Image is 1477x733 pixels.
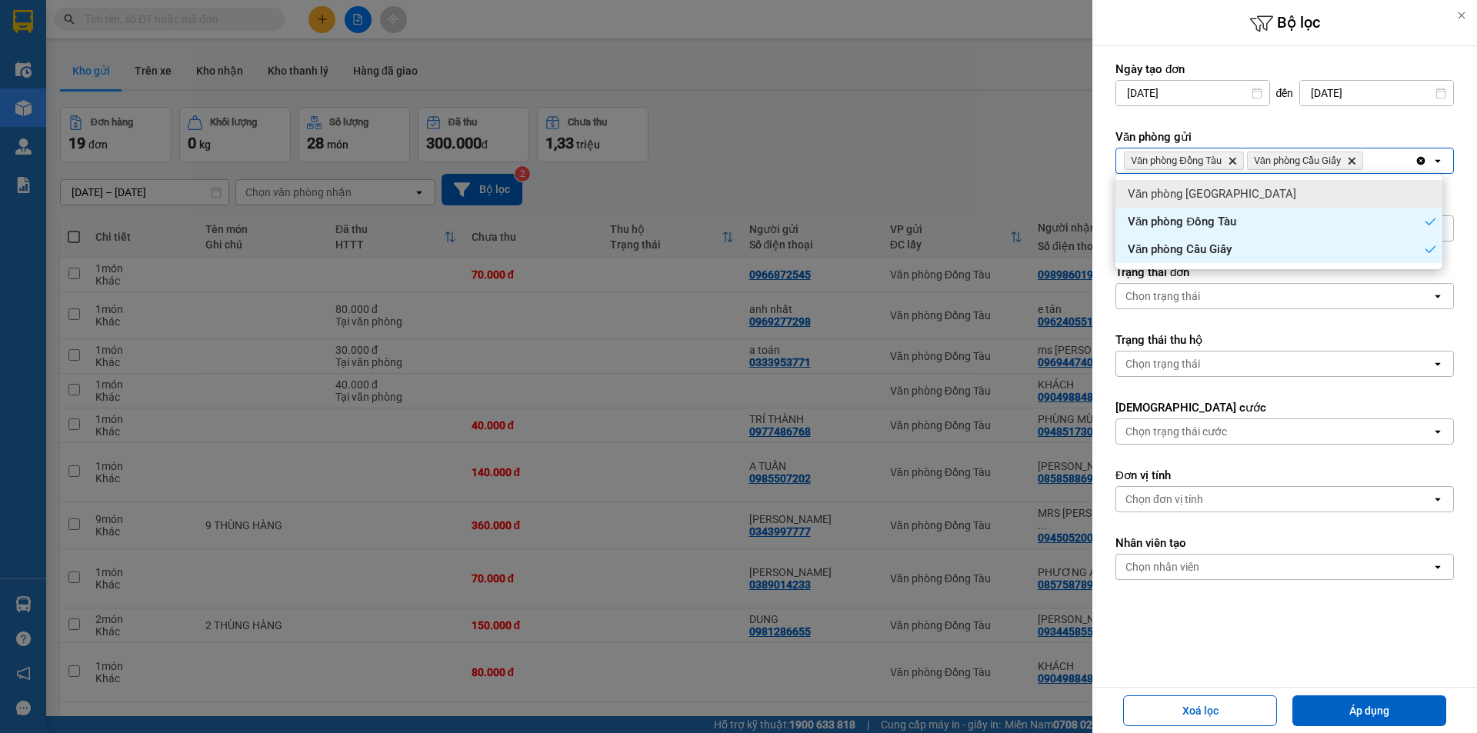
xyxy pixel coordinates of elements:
[1432,290,1444,302] svg: open
[1125,356,1200,371] div: Chọn trạng thái
[1131,155,1222,167] span: Văn phòng Đồng Tàu
[1124,152,1244,170] span: Văn phòng Đồng Tàu, close by backspace
[1125,491,1203,507] div: Chọn đơn vị tính
[1128,186,1296,202] span: Văn phòng [GEOGRAPHIC_DATA]
[1276,85,1294,101] span: đến
[1128,242,1232,257] span: Văn phòng Cầu Giấy
[1128,214,1236,229] span: Văn phòng Đồng Tàu
[1415,155,1427,167] svg: Clear all
[1116,81,1269,105] input: Select a date.
[1432,425,1444,438] svg: open
[1247,152,1363,170] span: Văn phòng Cầu Giấy, close by backspace
[1300,81,1453,105] input: Select a date.
[1228,156,1237,165] svg: Delete
[1292,695,1446,726] button: Áp dụng
[1432,493,1444,505] svg: open
[1125,559,1199,575] div: Chọn nhân viên
[1366,153,1368,168] input: Selected Văn phòng Đồng Tàu, Văn phòng Cầu Giấy.
[1115,265,1454,280] label: Trạng thái đơn
[1125,424,1227,439] div: Chọn trạng thái cước
[1432,561,1444,573] svg: open
[1115,468,1454,483] label: Đơn vị tính
[1432,358,1444,370] svg: open
[1115,332,1454,348] label: Trạng thái thu hộ
[1115,174,1442,269] ul: Menu
[1115,62,1454,77] label: Ngày tạo đơn
[1254,155,1341,167] span: Văn phòng Cầu Giấy
[1125,288,1200,304] div: Chọn trạng thái
[1432,155,1444,167] svg: open
[1347,156,1356,165] svg: Delete
[1115,129,1454,145] label: Văn phòng gửi
[1123,695,1277,726] button: Xoá lọc
[1092,12,1477,35] h6: Bộ lọc
[1115,400,1454,415] label: [DEMOGRAPHIC_DATA] cước
[1115,535,1454,551] label: Nhân viên tạo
